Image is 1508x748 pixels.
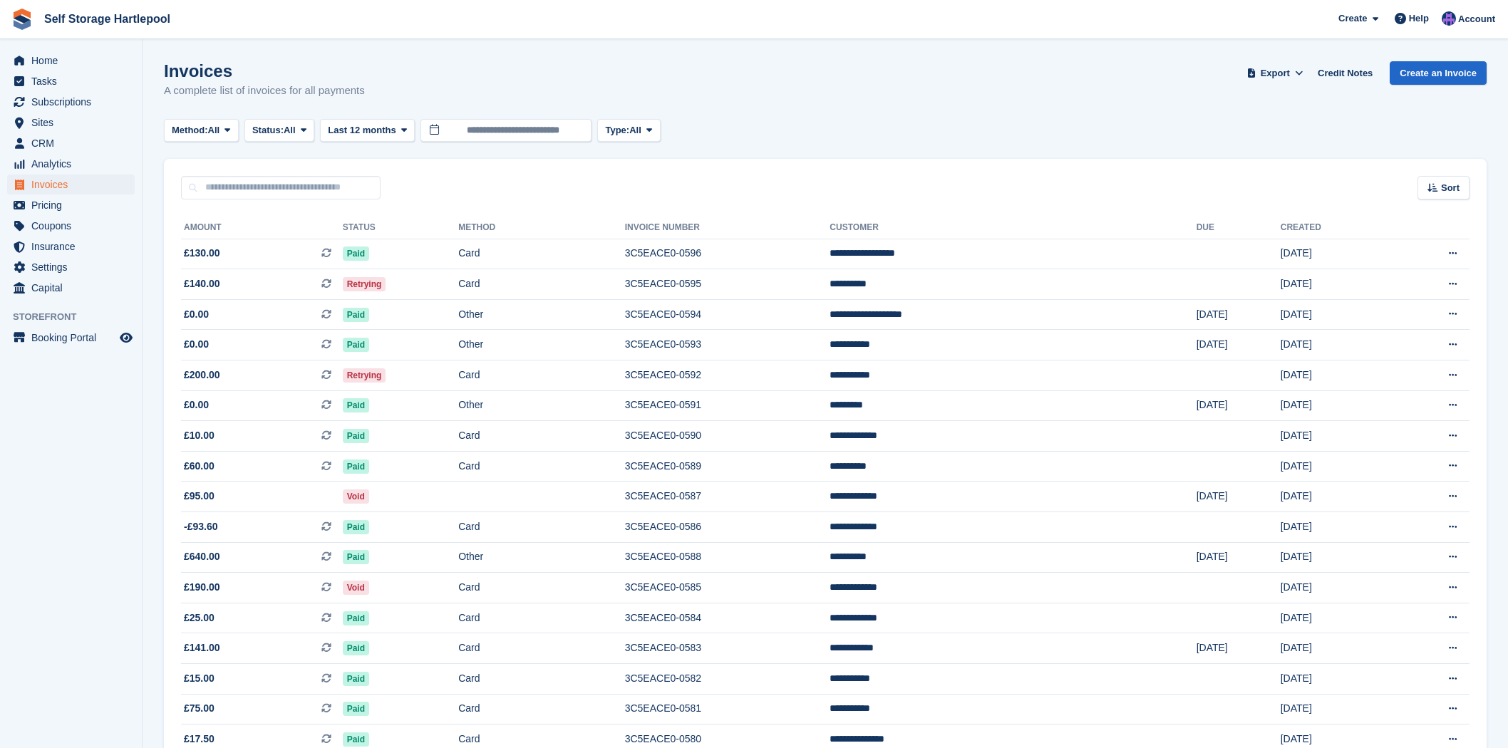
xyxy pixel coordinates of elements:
span: Paid [343,429,369,443]
span: £75.00 [184,701,215,716]
td: [DATE] [1281,421,1390,452]
span: Paid [343,732,369,747]
td: [DATE] [1197,633,1281,664]
td: [DATE] [1197,390,1281,421]
button: Status: All [244,119,314,142]
td: Other [458,542,624,573]
span: Coupons [31,216,117,236]
a: menu [7,71,135,91]
button: Method: All [164,119,239,142]
span: £141.00 [184,640,220,655]
span: Retrying [343,277,386,291]
td: [DATE] [1281,451,1390,482]
span: Paid [343,641,369,655]
span: Sites [31,113,117,133]
span: Last 12 months [328,123,396,137]
td: [DATE] [1281,482,1390,512]
a: Preview store [118,329,135,346]
td: 3C5EACE0-0595 [625,269,830,300]
td: 3C5EACE0-0581 [625,694,830,724]
span: £60.00 [184,459,215,474]
span: Booking Portal [31,328,117,348]
span: Paid [343,611,369,625]
td: Other [458,330,624,360]
td: [DATE] [1281,664,1390,695]
span: £190.00 [184,580,220,595]
td: 3C5EACE0-0583 [625,633,830,664]
td: Card [458,512,624,543]
span: Paid [343,550,369,564]
span: Method: [172,123,208,137]
h1: Invoices [164,61,365,80]
td: 3C5EACE0-0584 [625,603,830,633]
td: Card [458,664,624,695]
img: Sean Wood [1442,11,1456,26]
td: 3C5EACE0-0593 [625,330,830,360]
span: Analytics [31,154,117,174]
span: Help [1409,11,1429,26]
span: Account [1458,12,1495,26]
td: 3C5EACE0-0589 [625,451,830,482]
td: Other [458,390,624,421]
td: Card [458,573,624,603]
span: Sort [1441,181,1460,195]
a: menu [7,278,135,298]
a: menu [7,257,135,277]
td: [DATE] [1281,330,1390,360]
button: Last 12 months [320,119,415,142]
td: [DATE] [1281,360,1390,391]
td: Card [458,239,624,269]
span: Export [1261,66,1290,80]
td: Card [458,421,624,452]
span: £130.00 [184,246,220,261]
th: Created [1281,217,1390,239]
span: Home [31,51,117,71]
span: Tasks [31,71,117,91]
button: Export [1244,61,1306,85]
a: menu [7,92,135,112]
span: All [208,123,220,137]
a: menu [7,133,135,153]
td: 3C5EACE0-0582 [625,664,830,695]
span: Paid [343,338,369,352]
td: 3C5EACE0-0585 [625,573,830,603]
th: Amount [181,217,343,239]
td: 3C5EACE0-0590 [625,421,830,452]
th: Customer [830,217,1196,239]
td: [DATE] [1281,603,1390,633]
img: stora-icon-8386f47178a22dfd0bd8f6a31ec36ba5ce8667c1dd55bd0f319d3a0aa187defe.svg [11,9,33,30]
a: menu [7,175,135,194]
td: [DATE] [1197,542,1281,573]
td: [DATE] [1197,299,1281,330]
a: menu [7,328,135,348]
td: [DATE] [1281,542,1390,573]
span: Invoices [31,175,117,194]
span: Paid [343,702,369,716]
a: Self Storage Hartlepool [38,7,176,31]
td: 3C5EACE0-0594 [625,299,830,330]
th: Method [458,217,624,239]
td: [DATE] [1281,512,1390,543]
span: £15.00 [184,671,215,686]
td: 3C5EACE0-0592 [625,360,830,391]
a: menu [7,113,135,133]
span: Subscriptions [31,92,117,112]
td: 3C5EACE0-0591 [625,390,830,421]
td: Card [458,694,624,724]
td: Card [458,633,624,664]
a: menu [7,195,135,215]
td: 3C5EACE0-0587 [625,482,830,512]
span: Pricing [31,195,117,215]
td: Card [458,360,624,391]
span: Paid [343,398,369,412]
span: Capital [31,278,117,298]
span: £25.00 [184,611,215,625]
th: Due [1197,217,1281,239]
span: Paid [343,520,369,534]
span: £0.00 [184,337,209,352]
span: Storefront [13,310,142,324]
td: [DATE] [1281,694,1390,724]
span: Void [343,581,369,595]
td: 3C5EACE0-0596 [625,239,830,269]
a: menu [7,237,135,256]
